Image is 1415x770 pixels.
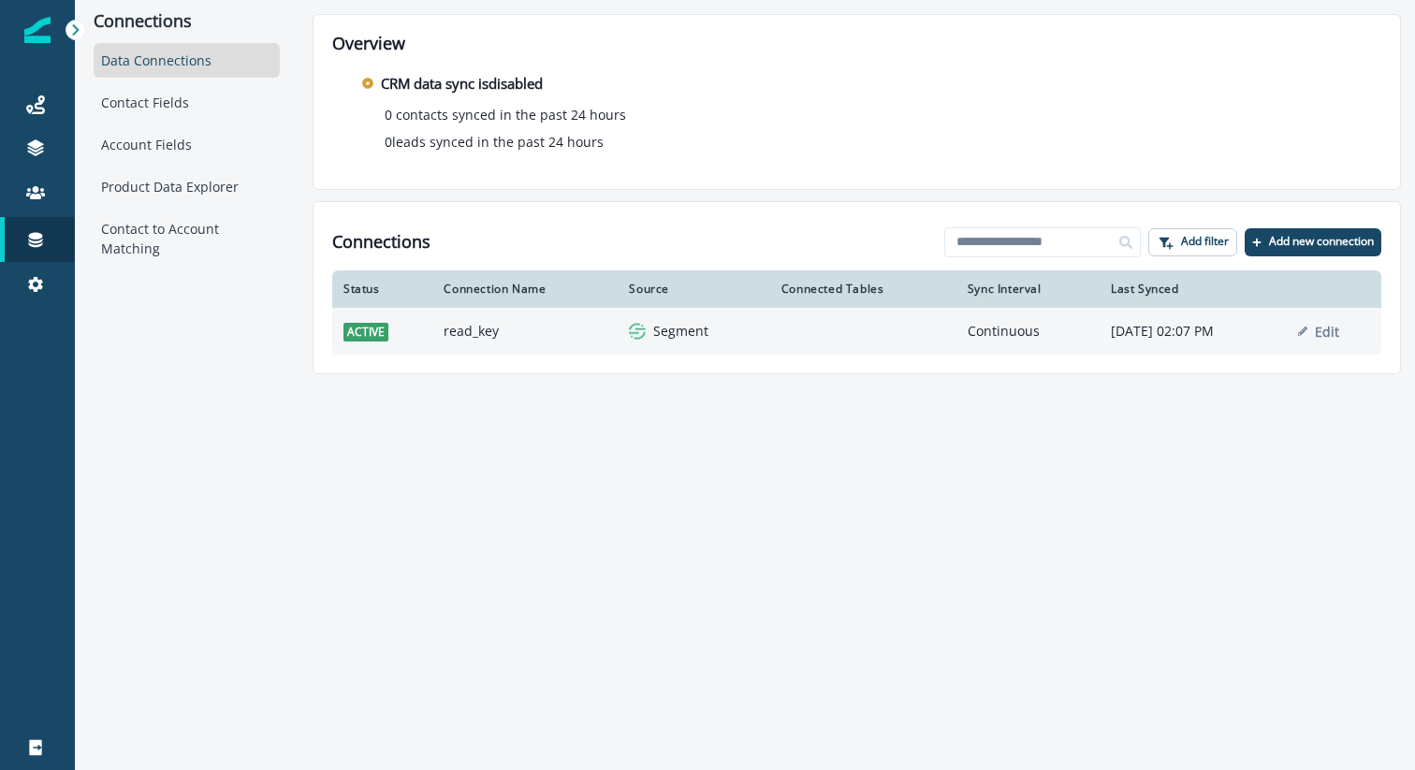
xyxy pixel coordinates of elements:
[381,73,543,94] p: CRM data sync is disabled
[332,232,430,253] h1: Connections
[653,322,708,341] p: Segment
[343,323,388,341] span: active
[1181,235,1229,248] p: Add filter
[94,169,280,204] div: Product Data Explorer
[94,85,280,120] div: Contact Fields
[781,282,945,297] div: Connected Tables
[94,127,280,162] div: Account Fields
[1269,235,1374,248] p: Add new connection
[956,308,1100,355] td: Continuous
[385,105,626,124] p: 0 contacts synced in the past 24 hours
[1111,282,1276,297] div: Last Synced
[1148,228,1237,256] button: Add filter
[1298,323,1339,341] button: Edit
[968,282,1088,297] div: Sync Interval
[24,17,51,43] img: Inflection
[1315,323,1339,341] p: Edit
[1111,322,1276,341] p: [DATE] 02:07 PM
[432,308,618,355] td: read_key
[385,132,604,152] p: 0 leads synced in the past 24 hours
[332,34,1381,54] h2: Overview
[343,282,421,297] div: Status
[444,282,606,297] div: Connection Name
[1245,228,1381,256] button: Add new connection
[94,11,280,32] p: Connections
[94,43,280,78] div: Data Connections
[629,282,758,297] div: Source
[629,323,646,340] img: segment
[332,308,1381,355] a: activeread_keysegmentSegmentContinuous[DATE] 02:07 PMEdit
[94,211,280,266] div: Contact to Account Matching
